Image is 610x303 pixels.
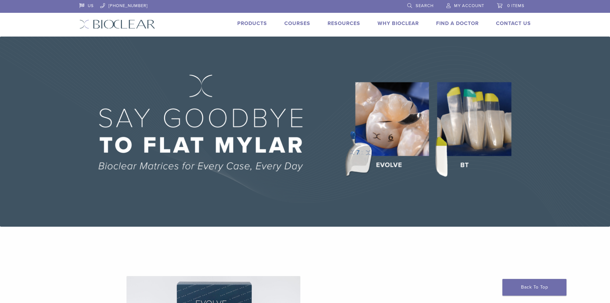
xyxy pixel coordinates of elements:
[436,20,479,27] a: Find A Doctor
[507,3,525,8] span: 0 items
[378,20,419,27] a: Why Bioclear
[502,279,566,296] a: Back To Top
[237,20,267,27] a: Products
[496,20,531,27] a: Contact Us
[454,3,484,8] span: My Account
[328,20,360,27] a: Resources
[79,20,155,29] img: Bioclear
[416,3,434,8] span: Search
[284,20,310,27] a: Courses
